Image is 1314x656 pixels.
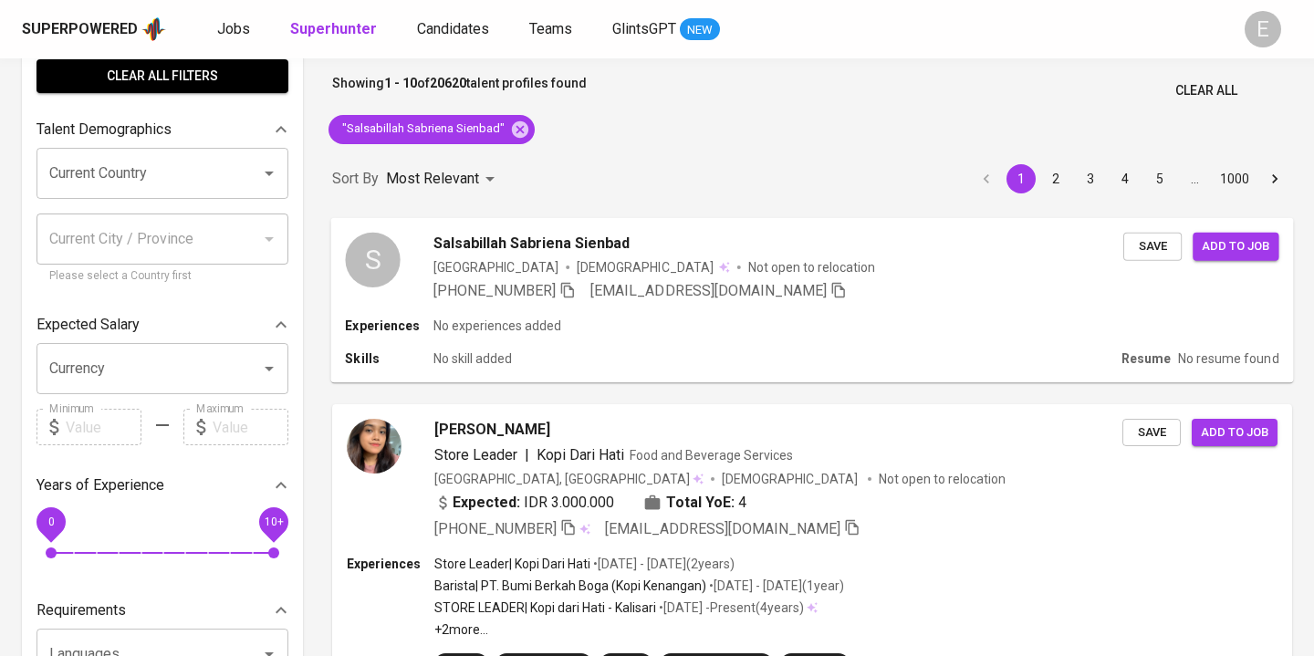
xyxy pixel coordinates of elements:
p: • [DATE] - [DATE] ( 2 years ) [590,555,735,573]
button: Go to page 5 [1145,164,1174,193]
input: Value [213,409,288,445]
nav: pagination navigation [969,164,1292,193]
button: page 1 [1006,164,1036,193]
p: Showing of talent profiles found [332,74,587,108]
span: [EMAIL_ADDRESS][DOMAIN_NAME] [605,520,840,537]
p: • [DATE] - Present ( 4 years ) [656,599,804,617]
span: Food and Beverage Services [630,448,793,463]
p: +2 more ... [434,620,844,639]
span: Add to job [1202,235,1269,256]
p: Please select a Country first [49,267,276,286]
div: "Salsabillah Sabriena Sienbad" [328,115,535,144]
span: Kopi Dari Hati [537,446,624,463]
div: Requirements [36,592,288,629]
span: "Salsabillah Sabriena Sienbad" [328,120,516,138]
a: Teams [529,18,576,41]
button: Save [1122,419,1181,447]
span: Teams [529,20,572,37]
p: • [DATE] - [DATE] ( 1 year ) [706,577,844,595]
span: [DEMOGRAPHIC_DATA] [577,257,715,276]
a: Superhunter [290,18,381,41]
button: Go to page 3 [1076,164,1105,193]
p: Resume [1121,349,1171,368]
p: STORE LEADER | Kopi dari Hati - Kalisari [434,599,656,617]
a: Candidates [417,18,493,41]
div: Years of Experience [36,467,288,504]
button: Clear All [1168,74,1245,108]
div: [GEOGRAPHIC_DATA] [433,257,558,276]
button: Add to job [1193,232,1278,260]
a: GlintsGPT NEW [612,18,720,41]
button: Go to page 4 [1111,164,1140,193]
p: Not open to relocation [748,257,875,276]
span: Jobs [217,20,250,37]
b: Total YoE: [666,492,735,514]
div: … [1180,170,1209,188]
b: 1 - 10 [384,76,417,90]
p: Experiences [347,555,434,573]
button: Go to next page [1260,164,1289,193]
p: Requirements [36,599,126,621]
span: 0 [47,515,54,528]
div: S [345,232,400,286]
a: Jobs [217,18,254,41]
button: Clear All filters [36,59,288,93]
p: Store Leader | Kopi Dari Hati [434,555,590,573]
p: Sort By [332,168,379,190]
input: Value [66,409,141,445]
span: GlintsGPT [612,20,676,37]
p: Talent Demographics [36,119,172,141]
span: [PERSON_NAME] [434,419,550,441]
p: Most Relevant [386,168,479,190]
button: Open [256,161,282,186]
span: [PHONE_NUMBER] [434,520,557,537]
button: Go to page 1000 [1215,164,1255,193]
p: No skill added [433,349,512,368]
p: Skills [345,349,433,368]
span: Salsabillah Sabriena Sienbad [433,232,631,254]
span: Store Leader [434,446,517,463]
div: Expected Salary [36,307,288,343]
p: Years of Experience [36,474,164,496]
div: [GEOGRAPHIC_DATA], [GEOGRAPHIC_DATA] [434,470,704,488]
span: 10+ [264,515,283,528]
span: | [525,444,529,466]
span: Candidates [417,20,489,37]
a: Superpoweredapp logo [22,16,166,43]
span: NEW [680,21,720,39]
span: [DEMOGRAPHIC_DATA] [722,470,860,488]
div: E [1245,11,1281,47]
div: Superpowered [22,19,138,40]
span: Clear All [1175,79,1237,102]
div: Talent Demographics [36,111,288,148]
b: Superhunter [290,20,377,37]
p: Not open to relocation [879,470,1006,488]
p: No experiences added [433,317,561,335]
img: app logo [141,16,166,43]
p: Experiences [345,317,433,335]
b: Expected: [453,492,520,514]
p: Barista | PT. Bumi Berkah Boga (Kopi Kenangan) [434,577,706,595]
span: [EMAIL_ADDRESS][DOMAIN_NAME] [590,281,827,298]
button: Add to job [1192,419,1277,447]
button: Save [1123,232,1182,260]
span: [PHONE_NUMBER] [433,281,556,298]
span: Clear All filters [51,65,274,88]
span: Save [1131,422,1172,443]
b: 20620 [430,76,466,90]
a: SSalsabillah Sabriena Sienbad[GEOGRAPHIC_DATA][DEMOGRAPHIC_DATA] Not open to relocation[PHONE_NUM... [332,218,1292,382]
img: 09e26a77efe89935bd9bdc11e3fc2285.jpg [347,419,401,474]
button: Open [256,356,282,381]
p: Expected Salary [36,314,140,336]
span: Save [1132,235,1173,256]
div: Most Relevant [386,162,501,196]
span: Add to job [1201,422,1268,443]
p: No resume found [1178,349,1278,368]
span: 4 [738,492,746,514]
button: Go to page 2 [1041,164,1070,193]
div: IDR 3.000.000 [434,492,614,514]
